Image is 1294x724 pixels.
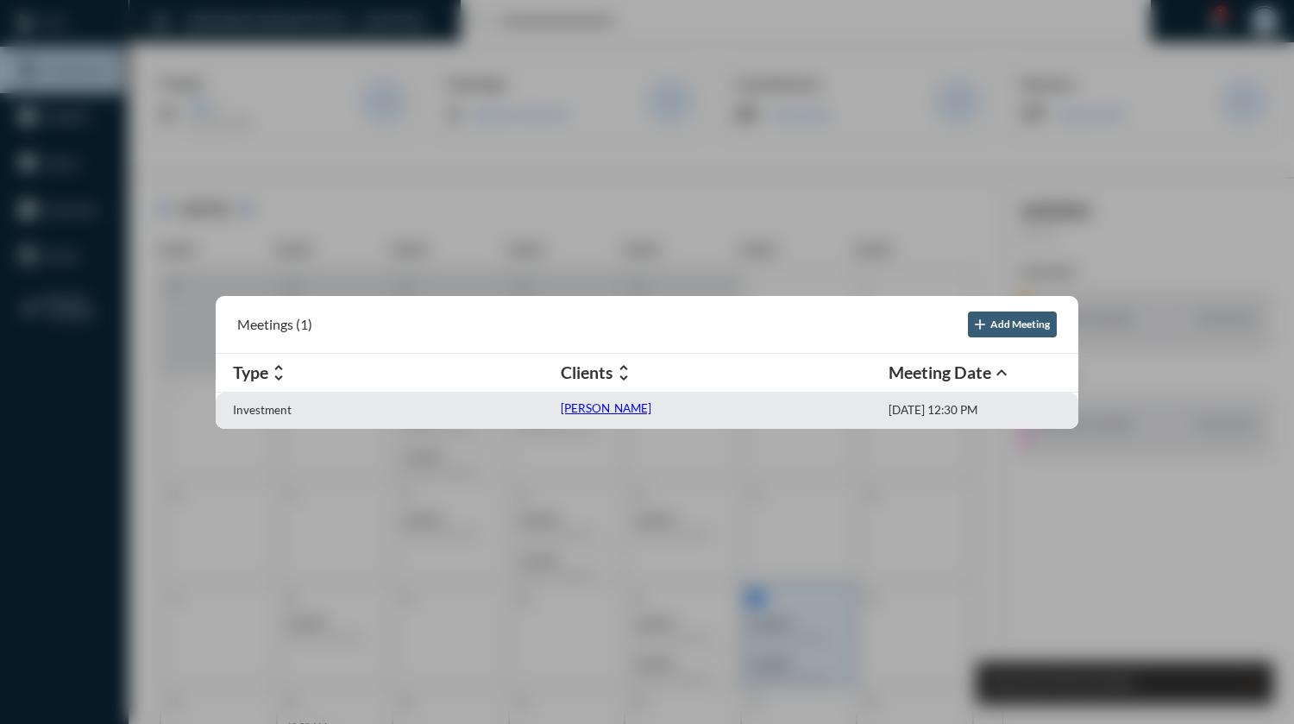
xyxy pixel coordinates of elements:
button: Add Meeting [968,312,1057,337]
h2: Meetings (1) [237,316,312,332]
mat-icon: expand_less [991,362,1012,383]
h2: Clients [561,362,613,382]
mat-icon: unfold_more [613,362,634,383]
p: Investment [233,403,292,417]
mat-icon: unfold_more [268,362,289,383]
p: [DATE] 12:30 PM [889,403,977,417]
p: [PERSON_NAME] [561,401,651,415]
mat-icon: add [971,316,989,333]
h2: Meeting Date [889,362,991,382]
h2: Type [233,362,268,382]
